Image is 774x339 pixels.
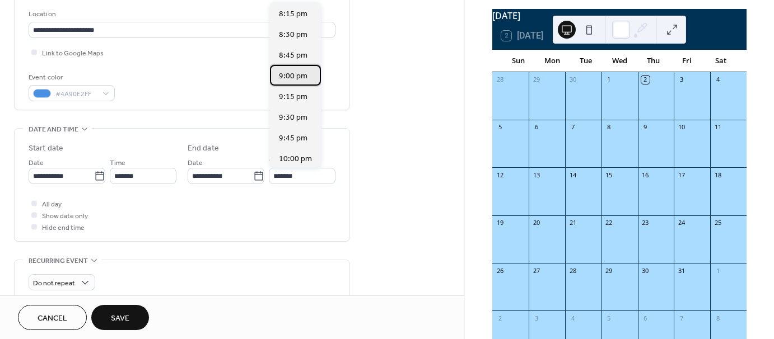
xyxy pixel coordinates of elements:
span: Show date only [42,210,88,222]
div: 22 [605,219,613,227]
div: Sun [501,50,535,72]
div: 3 [677,76,686,84]
div: 5 [496,123,504,131]
div: 24 [677,219,686,227]
div: 4 [568,314,577,322]
span: Date [29,157,44,169]
span: Date [188,157,203,169]
div: 23 [641,219,650,227]
div: 1 [714,266,722,275]
div: 13 [532,171,540,179]
div: Mon [535,50,568,72]
div: 27 [532,266,540,275]
span: Time [110,157,125,169]
div: 11 [714,123,722,131]
span: 8:15 pm [279,8,307,20]
div: 31 [677,266,686,275]
div: 14 [568,171,577,179]
span: Recurring event [29,255,88,267]
div: 29 [605,266,613,275]
div: 18 [714,171,722,179]
div: 21 [568,219,577,227]
div: [DATE] [492,9,747,22]
div: 15 [605,171,613,179]
div: Wed [603,50,636,72]
div: Sat [704,50,738,72]
div: 26 [496,266,504,275]
div: 30 [641,266,650,275]
div: 8 [605,123,613,131]
div: 2 [496,314,504,322]
span: Save [111,313,129,324]
div: Fri [670,50,703,72]
span: 9:15 pm [279,91,307,103]
div: Tue [569,50,603,72]
span: Hide end time [42,222,85,234]
div: 25 [714,219,722,227]
div: 20 [532,219,540,227]
div: 12 [496,171,504,179]
div: 29 [532,76,540,84]
span: Date and time [29,124,78,135]
span: Time [269,157,285,169]
div: 9 [641,123,650,131]
div: 3 [532,314,540,322]
div: 7 [568,123,577,131]
span: 10:00 pm [279,153,312,165]
div: Event color [29,72,113,83]
div: Thu [636,50,670,72]
span: Link to Google Maps [42,48,104,59]
div: 16 [641,171,650,179]
div: 30 [568,76,577,84]
span: All day [42,199,62,210]
div: Location [29,8,333,20]
div: 17 [677,171,686,179]
span: 8:45 pm [279,50,307,62]
span: 9:00 pm [279,70,307,82]
div: Start date [29,143,63,154]
span: Cancel [38,313,67,324]
div: 1 [605,76,613,84]
div: 7 [677,314,686,322]
div: 2 [641,76,650,84]
div: End date [188,143,219,154]
div: 6 [641,314,650,322]
button: Save [91,305,149,330]
div: 4 [714,76,722,84]
div: 10 [677,123,686,131]
div: 28 [496,76,504,84]
div: 28 [568,266,577,275]
span: #4A90E2FF [55,88,97,100]
div: 8 [714,314,722,322]
span: 9:45 pm [279,133,307,144]
button: Cancel [18,305,87,330]
div: 19 [496,219,504,227]
span: Do not repeat [33,277,75,290]
span: 8:30 pm [279,29,307,41]
div: 5 [605,314,613,322]
span: 9:30 pm [279,112,307,124]
div: 6 [532,123,540,131]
